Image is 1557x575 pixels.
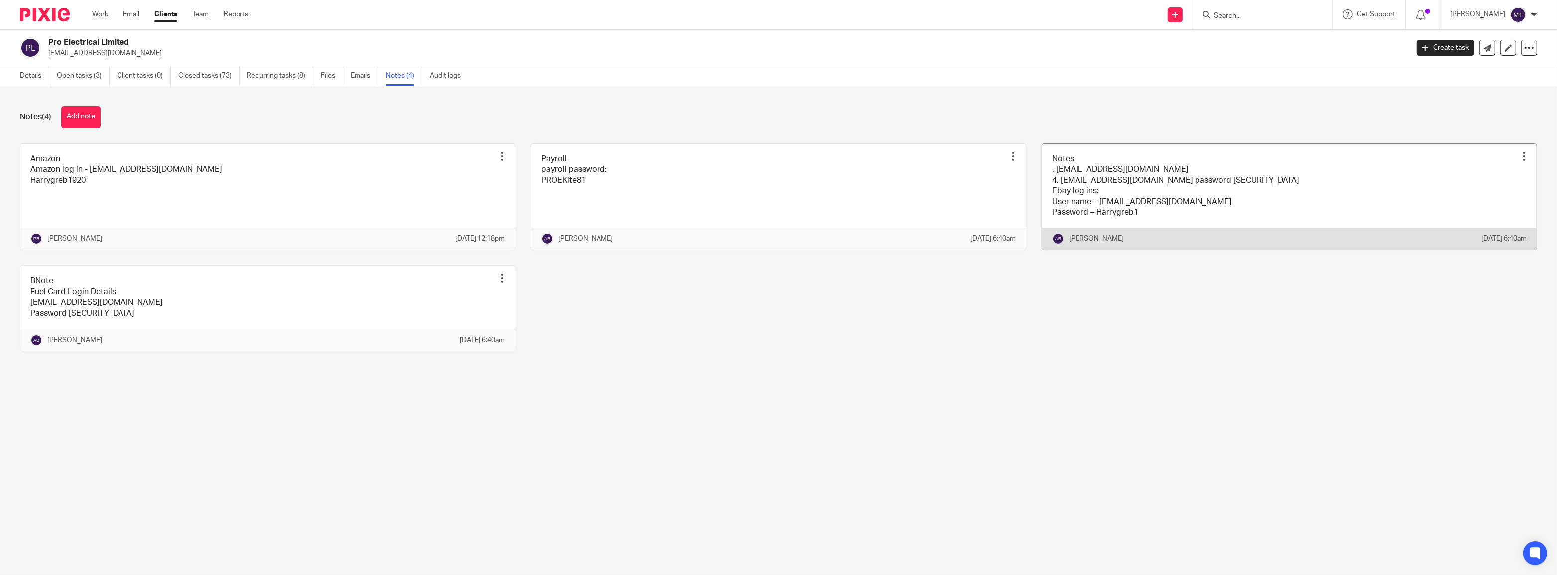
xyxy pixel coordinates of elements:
[117,66,171,86] a: Client tasks (0)
[558,234,613,244] p: [PERSON_NAME]
[430,66,468,86] a: Audit logs
[1481,234,1527,244] p: [DATE] 6:40am
[1069,234,1124,244] p: [PERSON_NAME]
[20,66,49,86] a: Details
[47,335,102,345] p: [PERSON_NAME]
[1417,40,1474,56] a: Create task
[48,37,1131,48] h2: Pro Electrical Limited
[224,9,248,19] a: Reports
[154,9,177,19] a: Clients
[1450,9,1505,19] p: [PERSON_NAME]
[20,112,51,122] h1: Notes
[192,9,209,19] a: Team
[1510,7,1526,23] img: svg%3E
[57,66,110,86] a: Open tasks (3)
[386,66,422,86] a: Notes (4)
[30,233,42,245] img: svg%3E
[30,334,42,346] img: svg%3E
[541,233,553,245] img: svg%3E
[92,9,108,19] a: Work
[321,66,343,86] a: Files
[20,8,70,21] img: Pixie
[455,234,505,244] p: [DATE] 12:18pm
[42,113,51,121] span: (4)
[20,37,41,58] img: svg%3E
[1213,12,1303,21] input: Search
[47,234,102,244] p: [PERSON_NAME]
[1052,233,1064,245] img: svg%3E
[1357,11,1395,18] span: Get Support
[48,48,1402,58] p: [EMAIL_ADDRESS][DOMAIN_NAME]
[351,66,378,86] a: Emails
[123,9,139,19] a: Email
[247,66,313,86] a: Recurring tasks (8)
[970,234,1016,244] p: [DATE] 6:40am
[178,66,240,86] a: Closed tasks (73)
[61,106,101,128] button: Add note
[460,335,505,345] p: [DATE] 6:40am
